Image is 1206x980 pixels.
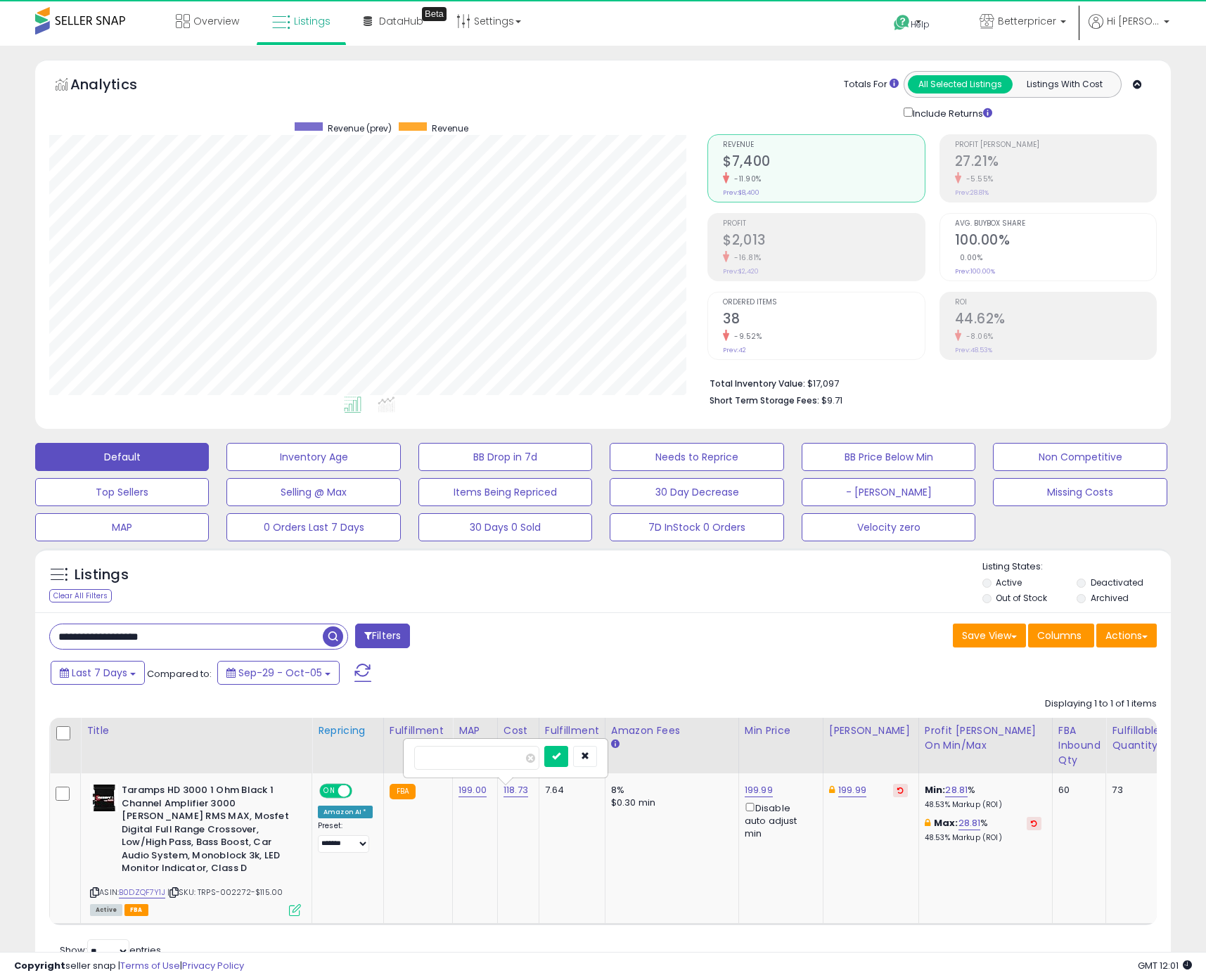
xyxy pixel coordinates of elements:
[147,667,212,681] span: Compared to:
[911,18,930,30] span: Help
[838,783,866,797] a: 199.99
[422,7,447,21] div: Tooltip anchor
[934,816,958,830] b: Max:
[1058,723,1101,768] div: FBA inbound Qty
[1112,723,1160,753] div: Fulfillable Quantity
[35,513,209,541] button: MAP
[328,122,392,134] span: Revenue (prev)
[953,624,1026,647] button: Save View
[611,738,620,751] small: Amazon Fees.
[1096,624,1157,647] button: Actions
[167,886,283,898] span: | SKU: TRPS-002272-$115.00
[958,816,981,830] a: 28.81
[390,723,447,738] div: Fulfillment
[955,220,1156,228] span: Avg. Buybox Share
[182,959,244,972] a: Privacy Policy
[955,346,992,354] small: Prev: 48.53%
[120,959,180,972] a: Terms of Use
[729,174,762,184] small: -11.90%
[611,723,733,738] div: Amazon Fees
[723,232,924,251] h2: $2,013
[90,784,301,915] div: ASIN:
[545,784,594,797] div: 7.64
[996,576,1022,588] label: Active
[955,252,983,263] small: 0.00%
[955,153,1156,172] h2: 27.21%
[1112,784,1155,797] div: 73
[611,784,728,797] div: 8%
[418,513,592,541] button: 30 Days 0 Sold
[350,785,373,797] span: OFF
[961,174,994,184] small: -5.55%
[70,75,165,98] h5: Analytics
[998,14,1056,28] span: Betterpricer
[883,4,957,46] a: Help
[982,560,1171,574] p: Listing States:
[1091,592,1129,604] label: Archived
[226,478,400,506] button: Selling @ Max
[318,723,378,738] div: Repricing
[893,105,1009,120] div: Include Returns
[908,75,1013,94] button: All Selected Listings
[90,904,122,916] span: All listings currently available for purchase on Amazon
[1028,624,1094,647] button: Columns
[49,589,112,602] div: Clear All Filters
[14,959,65,972] strong: Copyright
[745,783,773,797] a: 199.99
[729,331,762,342] small: -9.52%
[35,443,209,471] button: Default
[610,478,783,506] button: 30 Day Decrease
[1045,697,1157,711] div: Displaying 1 to 1 of 1 items
[710,378,805,389] b: Total Inventory Value:
[723,346,746,354] small: Prev: 42
[925,783,946,797] b: Min:
[119,886,165,898] a: B0DZQF7Y1J
[710,394,819,406] b: Short Term Storage Fees:
[294,14,331,28] span: Listings
[226,443,400,471] button: Inventory Age
[723,220,924,228] span: Profit
[802,478,975,506] button: - [PERSON_NAME]
[611,797,728,809] div: $0.30 min
[610,513,783,541] button: 7D InStock 0 Orders
[75,565,129,585] h5: Listings
[226,513,400,541] button: 0 Orders Last 7 Days
[60,943,161,957] span: Show: entries
[710,374,1146,391] li: $17,097
[745,800,812,840] div: Disable auto adjust min
[802,443,975,471] button: BB Price Below Min
[925,723,1046,753] div: Profit [PERSON_NAME] on Min/Max
[829,723,913,738] div: [PERSON_NAME]
[1138,959,1192,972] span: 2025-10-13 12:01 GMT
[503,723,533,738] div: Cost
[723,299,924,307] span: Ordered Items
[918,718,1052,773] th: The percentage added to the cost of goods (COGS) that forms the calculator for Min & Max prices.
[86,723,306,738] div: Title
[458,783,487,797] a: 199.00
[390,784,416,799] small: FBA
[993,443,1167,471] button: Non Competitive
[238,666,322,680] span: Sep-29 - Oct-05
[124,904,148,916] span: FBA
[379,14,423,28] span: DataHub
[418,478,592,506] button: Items Being Repriced
[955,188,989,197] small: Prev: 28.81%
[1012,75,1117,94] button: Listings With Cost
[955,311,1156,330] h2: 44.62%
[955,267,995,276] small: Prev: 100.00%
[723,267,759,276] small: Prev: $2,420
[217,661,340,685] button: Sep-29 - Oct-05
[955,232,1156,251] h2: 100.00%
[1091,576,1143,588] label: Deactivated
[458,723,492,738] div: MAP
[925,800,1041,810] p: 48.53% Markup (ROI)
[355,624,410,648] button: Filters
[802,513,975,541] button: Velocity zero
[1058,784,1096,797] div: 60
[745,723,817,738] div: Min Price
[90,784,118,812] img: 41lf9L7SbyL._SL40_.jpg
[945,783,968,797] a: 28.81
[35,478,209,506] button: Top Sellers
[729,252,762,263] small: -16.81%
[193,14,239,28] span: Overview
